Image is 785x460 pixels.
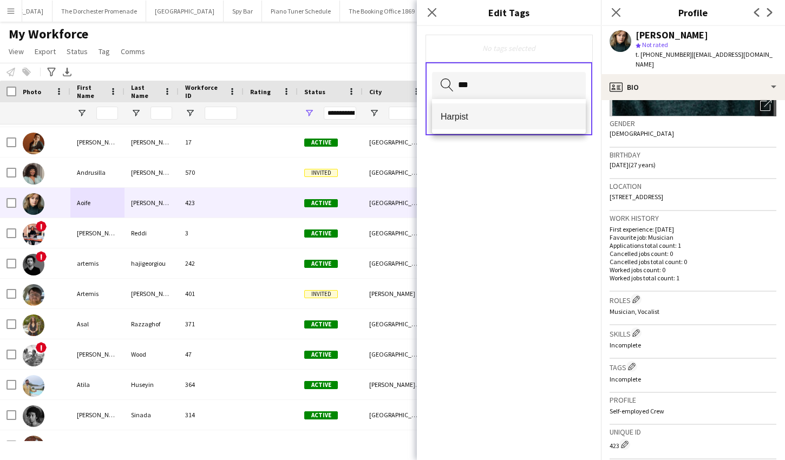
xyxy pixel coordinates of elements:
img: Artemis Reed [23,284,44,306]
p: Self-employed Crew [610,407,776,415]
a: Status [62,44,92,58]
div: [GEOGRAPHIC_DATA] [363,157,428,187]
p: Cancelled jobs count: 0 [610,249,776,258]
div: [PERSON_NAME] [70,218,125,248]
div: 364 [179,370,244,399]
div: hajigeorgiou [125,248,179,278]
div: [PERSON_NAME] [70,127,125,157]
div: Huseyin [125,370,179,399]
h3: Edit Tags [417,5,601,19]
h3: Gender [610,119,776,128]
div: 401 [179,279,244,308]
span: Status [67,47,88,56]
button: Open Filter Menu [131,108,141,118]
span: Active [304,260,338,268]
div: Reddi [125,218,179,248]
span: Tag [99,47,110,56]
div: Wood [125,339,179,369]
span: [DEMOGRAPHIC_DATA] [610,129,674,137]
p: First experience: [DATE] [610,225,776,233]
div: No tags selected [434,43,584,53]
div: 47 [179,339,244,369]
img: Asal Razzaghof [23,314,44,336]
div: [PERSON_NAME] [125,430,179,460]
div: 314 [179,400,244,430]
div: artemis [70,248,125,278]
span: Invited [304,169,338,177]
app-action-btn: Export XLSX [61,65,74,78]
span: Photo [23,88,41,96]
input: City Filter Input [389,107,421,120]
div: 423 [179,188,244,218]
span: Not rated [642,41,668,49]
div: 17 [179,127,244,157]
div: 242 [179,248,244,278]
h3: Location [610,181,776,191]
div: [GEOGRAPHIC_DATA] [363,339,428,369]
div: Aoife [70,188,125,218]
a: View [4,44,28,58]
span: Invited [304,290,338,298]
div: Atila [70,370,125,399]
span: City [369,88,382,96]
input: First Name Filter Input [96,107,118,120]
div: [PERSON_NAME] [70,400,125,430]
span: ! [36,342,47,353]
div: [PERSON_NAME] [363,279,428,308]
span: Active [304,381,338,389]
p: Incomplete [610,375,776,383]
span: Last Name [131,83,159,100]
div: [GEOGRAPHIC_DATA] [363,127,428,157]
div: 371 [179,309,244,339]
input: Last Name Filter Input [151,107,172,120]
span: Active [304,229,338,238]
div: Bio [601,74,785,100]
div: [PERSON_NAME] [125,127,179,157]
h3: Roles [610,294,776,305]
button: Open Filter Menu [77,108,87,118]
span: Active [304,351,338,359]
div: [PERSON_NAME] [70,339,125,369]
p: Cancelled jobs total count: 0 [610,258,776,266]
a: Comms [116,44,149,58]
img: Ashley Wood [23,345,44,366]
a: Tag [94,44,114,58]
button: The Booking Office 1869 [340,1,424,22]
img: Babé Sila [23,436,44,457]
a: Export [30,44,60,58]
button: Open Filter Menu [304,108,314,118]
span: [STREET_ADDRESS] [610,193,663,201]
div: Artemis [70,279,125,308]
span: ! [36,221,47,232]
div: Andrusilla [70,157,125,187]
div: [GEOGRAPHIC_DATA] [363,188,428,218]
div: 570 [179,157,244,187]
span: Status [304,88,325,96]
div: 3 [179,218,244,248]
div: [GEOGRAPHIC_DATA] [363,309,428,339]
p: Applications total count: 1 [610,241,776,249]
div: Razzaghof [125,309,179,339]
span: My Workforce [9,26,88,42]
span: Active [304,411,338,419]
span: | [EMAIL_ADDRESS][DOMAIN_NAME] [636,50,773,68]
div: [PERSON_NAME] [636,30,708,40]
h3: Profile [610,395,776,405]
span: t. [PHONE_NUMBER] [636,50,692,58]
button: Open Filter Menu [185,108,195,118]
div: 97 [179,430,244,460]
h3: Birthday [610,150,776,160]
p: Incomplete [610,341,776,349]
img: Atila Huseyin [23,375,44,397]
span: Export [35,47,56,56]
p: Worked jobs total count: 1 [610,274,776,282]
button: Open Filter Menu [369,108,379,118]
img: Aoife O’Donovan [23,193,44,215]
div: [PERSON_NAME] [125,279,179,308]
span: Active [304,320,338,328]
div: Open photos pop-in [755,95,776,116]
div: [GEOGRAPHIC_DATA] [363,430,428,460]
h3: Tags [610,361,776,372]
div: Babé [70,430,125,460]
span: [DATE] (27 years) [610,161,656,169]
